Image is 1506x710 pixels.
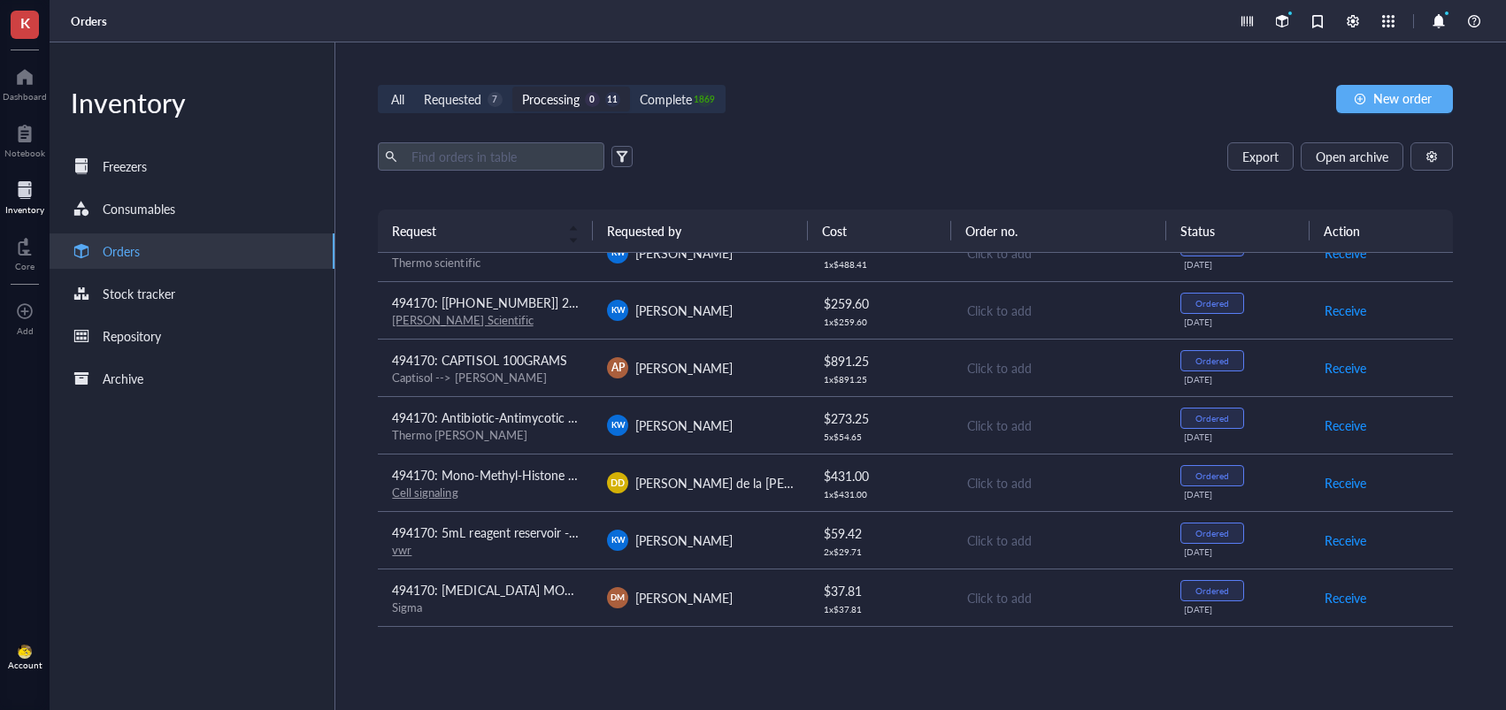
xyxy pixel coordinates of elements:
[967,588,1152,607] div: Click to add
[611,534,625,546] span: KW
[392,236,595,254] span: 494170: ClipTip 384 125 Filter Sterile
[951,224,1166,281] td: Click to add
[392,484,457,500] a: Cell signaling
[404,143,597,170] input: Find orders in table
[1166,210,1310,252] th: Status
[50,276,334,311] a: Stock tracker
[1325,588,1366,607] span: Receive
[824,604,937,615] div: 1 x $ 37.81
[635,474,863,492] span: [PERSON_NAME] de la [PERSON_NAME]
[1324,239,1367,267] button: Receive
[1195,585,1229,596] div: Ordered
[605,92,620,107] div: 11
[967,473,1152,492] div: Click to add
[1324,526,1367,554] button: Receive
[1324,296,1367,324] button: Receive
[1324,584,1367,612] button: Receive
[392,221,557,240] span: Request
[378,85,725,113] div: segmented control
[4,119,45,158] a: Notebook
[392,255,579,271] div: Thermo scientific
[1325,301,1366,320] span: Receive
[585,92,600,107] div: 0
[3,63,47,102] a: Dashboard
[1184,374,1295,385] div: [DATE]
[17,325,34,336] div: Add
[103,199,175,218] div: Consumables
[392,599,579,615] div: Sigma
[635,531,733,549] span: [PERSON_NAME]
[1310,210,1453,252] th: Action
[1195,413,1229,424] div: Ordered
[1324,411,1367,439] button: Receive
[392,408,603,426] span: 494170: Antibiotic-Antimycotic (100X)
[1325,243,1366,263] span: Receive
[1184,489,1295,500] div: [DATE]
[103,326,161,346] div: Repository
[1227,142,1294,171] button: Export
[635,359,733,377] span: [PERSON_NAME]
[611,476,625,490] span: DD
[5,176,44,215] a: Inventory
[951,396,1166,454] td: Click to add
[1195,470,1229,481] div: Ordered
[967,301,1152,320] div: Click to add
[1336,85,1453,113] button: New order
[392,541,411,558] a: vwr
[8,660,42,670] div: Account
[1184,431,1295,442] div: [DATE]
[824,351,937,370] div: $ 891.25
[635,244,733,262] span: [PERSON_NAME]
[50,85,334,120] div: Inventory
[15,233,35,271] a: Core
[522,89,580,109] div: Processing
[635,416,733,434] span: [PERSON_NAME]
[1325,358,1366,378] span: Receive
[1325,416,1366,435] span: Receive
[103,157,147,176] div: Freezers
[50,361,334,396] a: Archive
[635,302,733,319] span: [PERSON_NAME]
[392,427,579,443] div: Thermo [PERSON_NAME]
[18,645,32,659] img: da48f3c6-a43e-4a2d-aade-5eac0d93827f.jpeg
[635,589,733,607] span: [PERSON_NAME]
[391,89,404,109] div: All
[392,351,566,369] span: 494170: CAPTISOL 100GRAMS
[50,233,334,269] a: Orders
[951,210,1166,252] th: Order no.
[1301,142,1403,171] button: Open archive
[4,148,45,158] div: Notebook
[611,247,625,259] span: KW
[824,408,937,428] div: $ 273.25
[951,339,1166,396] td: Click to add
[1184,546,1295,557] div: [DATE]
[392,523,791,541] span: 494170: 5mL reagent reservoir - individually wrapped, sterile (pack of 50)
[611,360,625,376] span: AP
[824,317,937,327] div: 1 x $ 259.60
[378,210,593,252] th: Request
[103,369,143,388] div: Archive
[1324,469,1367,497] button: Receive
[824,489,937,500] div: 1 x $ 431.00
[103,241,140,261] div: Orders
[611,591,625,603] span: DM
[824,466,937,485] div: $ 431.00
[593,210,808,252] th: Requested by
[1195,355,1229,366] div: Ordered
[697,92,712,107] div: 1869
[951,569,1166,626] td: Click to add
[71,13,111,29] a: Orders
[424,89,481,109] div: Requested
[951,511,1166,569] td: Click to add
[103,284,175,303] div: Stock tracker
[808,210,951,252] th: Cost
[951,454,1166,511] td: Click to add
[1325,531,1366,550] span: Receive
[5,204,44,215] div: Inventory
[20,11,30,34] span: K
[824,546,937,557] div: 2 x $ 29.71
[392,370,579,386] div: Captisol --> [PERSON_NAME]
[1184,317,1295,327] div: [DATE]
[1195,298,1229,309] div: Ordered
[50,191,334,226] a: Consumables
